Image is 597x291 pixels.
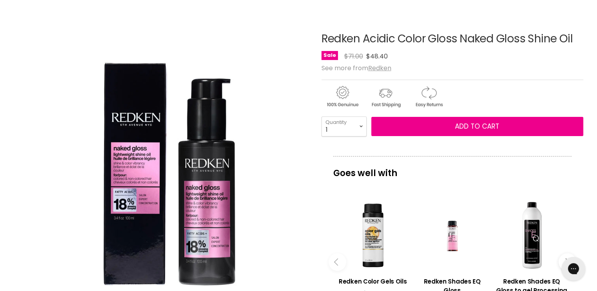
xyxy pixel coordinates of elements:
[344,52,363,61] span: $71.00
[408,85,449,109] img: returns.gif
[321,51,338,60] span: Sale
[365,85,406,109] img: shipping.gif
[333,156,571,182] p: Goes well with
[321,64,391,73] span: See more from
[321,85,363,109] img: genuine.gif
[366,52,388,61] span: $48.40
[371,117,583,136] button: Add to cart
[455,122,499,131] span: Add to cart
[337,277,409,286] h3: Redken Color Gels Oils
[558,254,589,283] iframe: Gorgias live chat messenger
[368,64,391,73] a: Redken
[321,33,583,45] h1: Redken Acidic Color Gloss Naked Gloss Shine Oil
[337,271,409,290] a: View product:Redken Color Gels Oils
[321,116,367,136] select: Quantity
